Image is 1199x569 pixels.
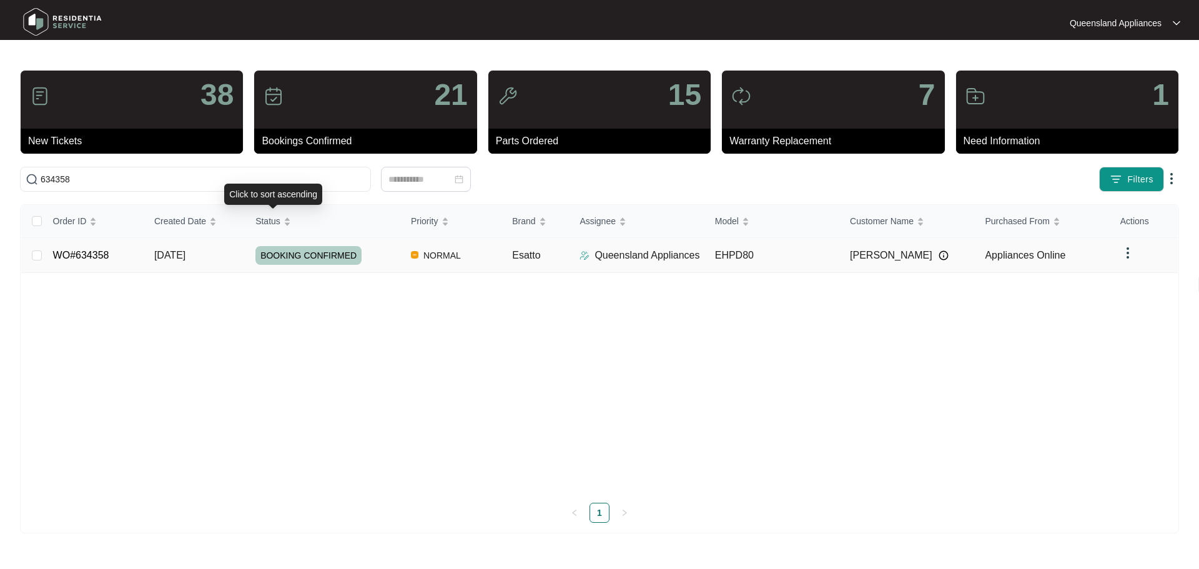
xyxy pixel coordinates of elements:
th: Priority [401,205,502,238]
img: Vercel Logo [411,251,418,259]
img: icon [965,86,985,106]
img: dropdown arrow [1164,171,1179,186]
img: icon [498,86,518,106]
input: Search by Order Id, Assignee Name, Customer Name, Brand and Model [41,172,365,186]
th: Status [245,205,401,238]
p: 21 [434,80,467,110]
th: Model [705,205,840,238]
img: dropdown arrow [1173,20,1180,26]
p: 15 [668,80,701,110]
th: Assignee [570,205,704,238]
p: 7 [919,80,935,110]
img: Info icon [939,250,949,260]
span: Priority [411,214,438,228]
button: left [565,503,585,523]
span: Customer Name [850,214,914,228]
button: right [614,503,634,523]
a: 1 [590,503,609,522]
img: dropdown arrow [1120,245,1135,260]
li: Next Page [614,503,634,523]
span: [PERSON_NAME] [850,248,932,263]
span: Created Date [154,214,206,228]
p: New Tickets [28,134,243,149]
img: icon [30,86,50,106]
span: Status [255,214,280,228]
p: 1 [1152,80,1169,110]
p: Queensland Appliances [1070,17,1162,29]
p: Warranty Replacement [729,134,944,149]
span: Purchased From [985,214,1049,228]
img: filter icon [1110,173,1122,186]
li: 1 [590,503,609,523]
p: Bookings Confirmed [262,134,476,149]
th: Purchased From [975,205,1110,238]
span: Assignee [580,214,616,228]
span: NORMAL [418,248,466,263]
img: Assigner Icon [580,250,590,260]
div: Click to sort ascending [224,184,322,205]
th: Order ID [43,205,144,238]
a: WO#634358 [53,250,109,260]
span: Model [715,214,739,228]
span: right [621,509,628,517]
th: Customer Name [840,205,975,238]
p: 38 [200,80,234,110]
button: filter iconFilters [1099,167,1164,192]
span: BOOKING CONFIRMED [255,246,362,265]
span: Esatto [512,250,540,260]
span: Brand [512,214,535,228]
img: icon [264,86,284,106]
span: left [571,509,578,517]
td: EHPD80 [705,238,840,273]
p: Queensland Appliances [595,248,699,263]
span: Order ID [53,214,87,228]
span: [DATE] [154,250,185,260]
th: Actions [1110,205,1178,238]
span: Filters [1127,173,1153,186]
img: residentia service logo [19,3,106,41]
span: Appliances Online [985,250,1065,260]
th: Brand [502,205,570,238]
p: Need Information [964,134,1178,149]
img: search-icon [26,173,38,186]
img: icon [731,86,751,106]
th: Created Date [144,205,245,238]
p: Parts Ordered [496,134,711,149]
li: Previous Page [565,503,585,523]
